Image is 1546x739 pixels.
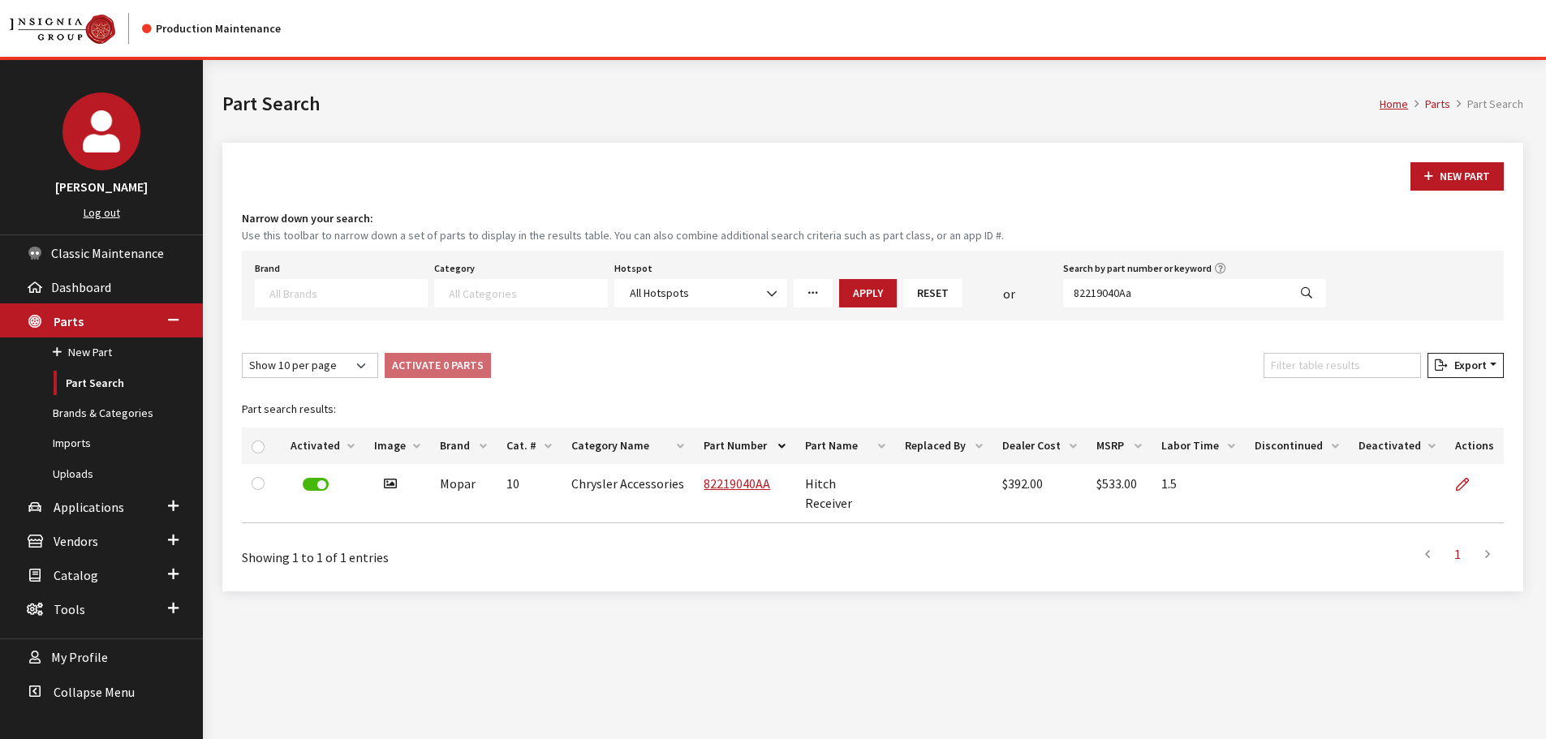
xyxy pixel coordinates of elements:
[614,261,652,276] label: Hotspot
[1410,162,1504,191] button: New Part
[51,245,164,261] span: Classic Maintenance
[434,261,475,276] label: Category
[1063,279,1288,307] input: Search
[1450,96,1523,113] li: Part Search
[1063,261,1212,276] label: Search by part number or keyword
[562,428,694,464] th: Category Name: activate to sort column ascending
[384,478,397,491] i: Has image
[255,279,428,307] span: Select a Brand
[303,478,329,491] label: Deactivate Part
[54,567,98,583] span: Catalog
[562,464,694,523] td: Chrysler Accessories
[1380,97,1408,111] a: Home
[497,428,562,464] th: Cat. #: activate to sort column ascending
[1349,428,1445,464] th: Deactivated: activate to sort column ascending
[1428,353,1504,378] button: Export
[54,533,98,549] span: Vendors
[1448,358,1487,372] span: Export
[222,89,1380,118] h1: Part Search
[16,177,187,196] h3: [PERSON_NAME]
[364,428,430,464] th: Image: activate to sort column ascending
[1443,538,1472,570] a: 1
[242,210,1504,227] h4: Narrow down your search:
[10,13,142,44] a: Insignia Group logo
[84,205,120,220] a: Log out
[903,279,962,307] button: Reset
[630,286,689,300] span: All Hotspots
[795,428,895,464] th: Part Name: activate to sort column ascending
[51,279,111,295] span: Dashboard
[1455,464,1483,505] a: Edit Part
[1264,353,1421,378] input: Filter table results
[430,428,497,464] th: Brand: activate to sort column ascending
[242,227,1504,244] small: Use this toolbar to narrow down a set of parts to display in the results table. You can also comb...
[614,279,787,307] span: All Hotspots
[895,428,993,464] th: Replaced By: activate to sort column ascending
[54,601,85,617] span: Tools
[993,464,1087,523] td: $392.00
[255,261,280,276] label: Brand
[10,15,115,44] img: Catalog Maintenance
[54,313,84,329] span: Parts
[242,391,1504,428] caption: Part search results:
[142,20,281,37] div: Production Maintenance
[1445,428,1504,464] th: Actions
[242,536,756,567] div: Showing 1 to 1 of 1 entries
[1087,428,1152,464] th: MSRP: activate to sort column ascending
[1152,464,1246,523] td: 1.5
[794,279,833,307] a: More Filters
[51,650,108,666] span: My Profile
[993,428,1087,464] th: Dealer Cost: activate to sort column ascending
[54,499,124,515] span: Applications
[269,286,427,300] textarea: Search
[795,464,895,523] td: Hitch Receiver
[54,684,135,700] span: Collapse Menu
[839,279,897,307] button: Apply
[497,464,562,523] td: 10
[62,92,140,170] img: Kirsten Dart
[281,428,364,464] th: Activated: activate to sort column ascending
[430,464,497,523] td: Mopar
[694,428,795,464] th: Part Number: activate to sort column descending
[449,286,606,300] textarea: Search
[1245,428,1349,464] th: Discontinued: activate to sort column ascending
[962,284,1057,303] div: or
[704,475,770,492] a: 82219040AA
[1087,464,1152,523] td: $533.00
[434,279,607,307] span: Select a Category
[1408,96,1450,113] li: Parts
[1287,279,1326,307] button: Search
[625,285,777,302] span: All Hotspots
[1152,428,1246,464] th: Labor Time: activate to sort column ascending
